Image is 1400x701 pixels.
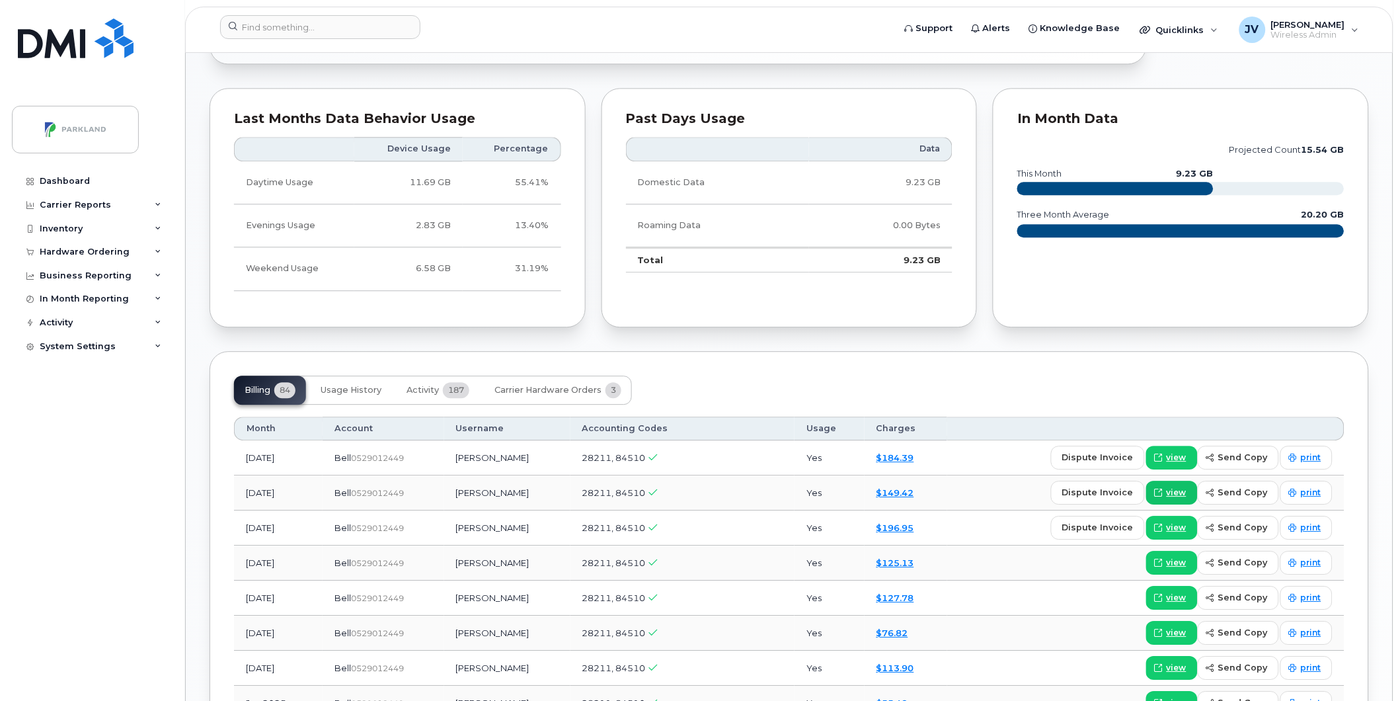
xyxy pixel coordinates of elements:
a: $76.82 [876,628,908,638]
td: Evenings Usage [234,204,354,247]
button: dispute invoice [1051,481,1145,505]
a: print [1280,516,1333,540]
span: JV [1245,22,1259,38]
span: 3 [605,382,621,398]
td: Daytime Usage [234,161,354,204]
a: Alerts [962,15,1020,42]
button: send copy [1198,446,1279,470]
a: $149.42 [876,487,914,498]
a: print [1280,656,1333,680]
text: 9.23 GB [1177,169,1214,179]
a: view [1146,621,1198,645]
span: send copy [1218,661,1268,674]
div: In Month Data [1017,112,1344,126]
span: dispute invoice [1062,521,1134,534]
td: Yes [795,475,864,511]
a: print [1280,481,1333,505]
span: Bell [334,522,351,533]
span: 0529012449 [351,593,404,603]
a: $184.39 [876,452,914,463]
span: print [1301,592,1321,604]
td: Weekend Usage [234,247,354,290]
td: Yes [795,581,864,616]
span: send copy [1218,521,1268,534]
a: $196.95 [876,522,914,533]
td: [PERSON_NAME] [444,511,570,546]
th: Usage [795,417,864,440]
td: 9.23 GB [809,161,953,204]
td: [DATE] [234,475,323,511]
span: 28211, 84510 [582,522,646,533]
span: view [1167,487,1186,499]
span: 0529012449 [351,558,404,568]
tr: Weekdays from 6:00pm to 8:00am [234,204,561,247]
th: Percentage [463,137,561,161]
a: print [1280,551,1333,575]
span: 28211, 84510 [582,593,646,603]
th: Account [323,417,444,440]
span: print [1301,557,1321,569]
text: three month average [1017,210,1110,220]
td: [DATE] [234,546,323,581]
td: 13.40% [463,204,561,247]
tr: Friday from 6:00pm to Monday 8:00am [234,247,561,290]
span: dispute invoice [1062,451,1134,464]
button: send copy [1198,481,1279,505]
td: [PERSON_NAME] [444,440,570,475]
span: send copy [1218,591,1268,604]
a: view [1146,516,1198,540]
td: Yes [795,511,864,546]
span: 0529012449 [351,488,404,498]
text: projected count [1229,145,1344,155]
span: view [1167,592,1186,604]
td: Yes [795,546,864,581]
td: Yes [795,440,864,475]
button: send copy [1198,621,1279,645]
span: view [1167,452,1186,464]
text: this month [1017,169,1062,179]
span: 0529012449 [351,628,404,638]
td: [DATE] [234,616,323,651]
span: Usage History [321,385,381,395]
th: Month [234,417,323,440]
span: Wireless Admin [1271,30,1345,40]
span: send copy [1218,626,1268,639]
span: view [1167,662,1186,674]
span: print [1301,627,1321,639]
span: Bell [334,557,351,568]
button: send copy [1198,656,1279,680]
td: Total [626,247,809,272]
a: print [1280,446,1333,470]
td: 6.58 GB [354,247,463,290]
span: dispute invoice [1062,486,1134,499]
a: view [1146,481,1198,505]
span: view [1167,522,1186,534]
div: Quicklinks [1131,17,1227,43]
span: 28211, 84510 [582,557,646,568]
span: 187 [443,382,469,398]
span: send copy [1218,556,1268,569]
a: $125.13 [876,557,914,568]
td: 9.23 GB [809,247,953,272]
span: 28211, 84510 [582,452,646,463]
a: print [1280,621,1333,645]
td: Domestic Data [626,161,809,204]
span: [PERSON_NAME] [1271,19,1345,30]
span: send copy [1218,451,1268,464]
span: Bell [334,628,351,638]
td: Yes [795,651,864,686]
td: [PERSON_NAME] [444,616,570,651]
span: 28211, 84510 [582,628,646,638]
a: view [1146,656,1198,680]
span: print [1301,662,1321,674]
div: Jason Vandenberg [1230,17,1368,43]
a: print [1280,586,1333,610]
a: view [1146,586,1198,610]
td: 31.19% [463,247,561,290]
input: Find something... [220,15,420,39]
td: [PERSON_NAME] [444,475,570,511]
span: 0529012449 [351,663,404,673]
span: Bell [334,593,351,603]
span: Bell [334,452,351,463]
td: [DATE] [234,581,323,616]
